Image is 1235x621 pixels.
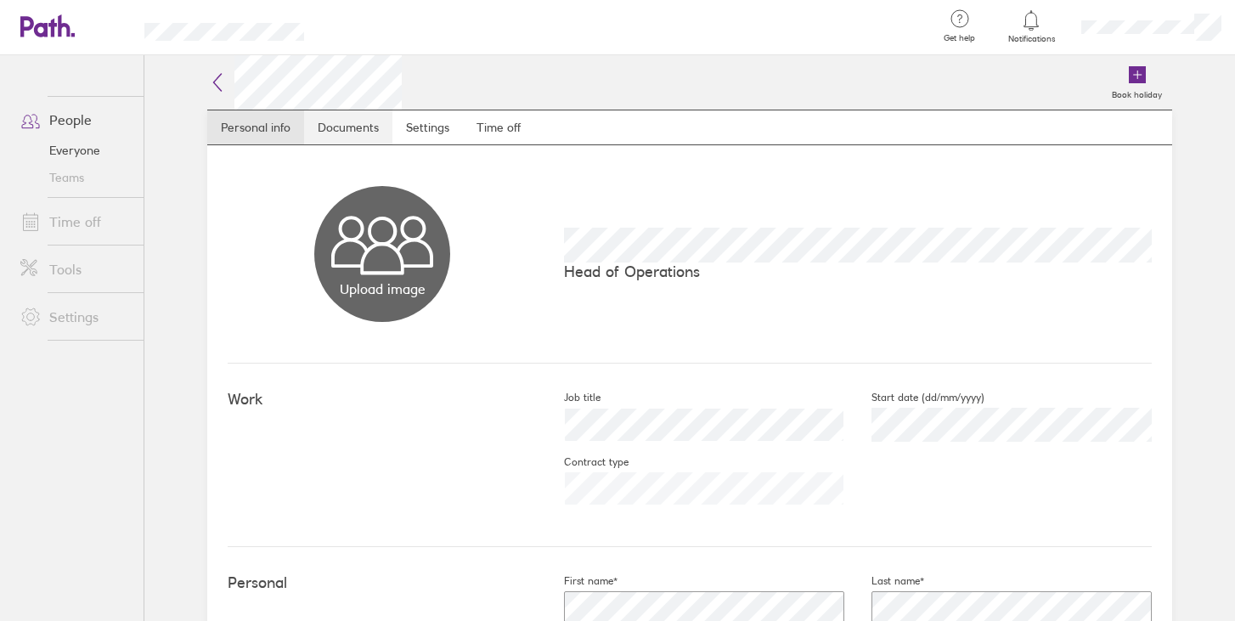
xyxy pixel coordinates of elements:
[844,574,924,588] label: Last name*
[228,574,537,592] h4: Personal
[7,103,144,137] a: People
[7,205,144,239] a: Time off
[7,300,144,334] a: Settings
[1102,85,1172,100] label: Book holiday
[7,164,144,191] a: Teams
[1004,34,1059,44] span: Notifications
[537,391,601,404] label: Job title
[228,391,537,409] h4: Work
[564,263,1152,280] p: Head of Operations
[537,455,629,469] label: Contract type
[844,391,984,404] label: Start date (dd/mm/yyyy)
[463,110,534,144] a: Time off
[1102,55,1172,110] a: Book holiday
[932,33,987,43] span: Get help
[537,574,617,588] label: First name*
[1004,8,1059,44] a: Notifications
[304,110,392,144] a: Documents
[207,110,304,144] a: Personal info
[392,110,463,144] a: Settings
[7,252,144,286] a: Tools
[7,137,144,164] a: Everyone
